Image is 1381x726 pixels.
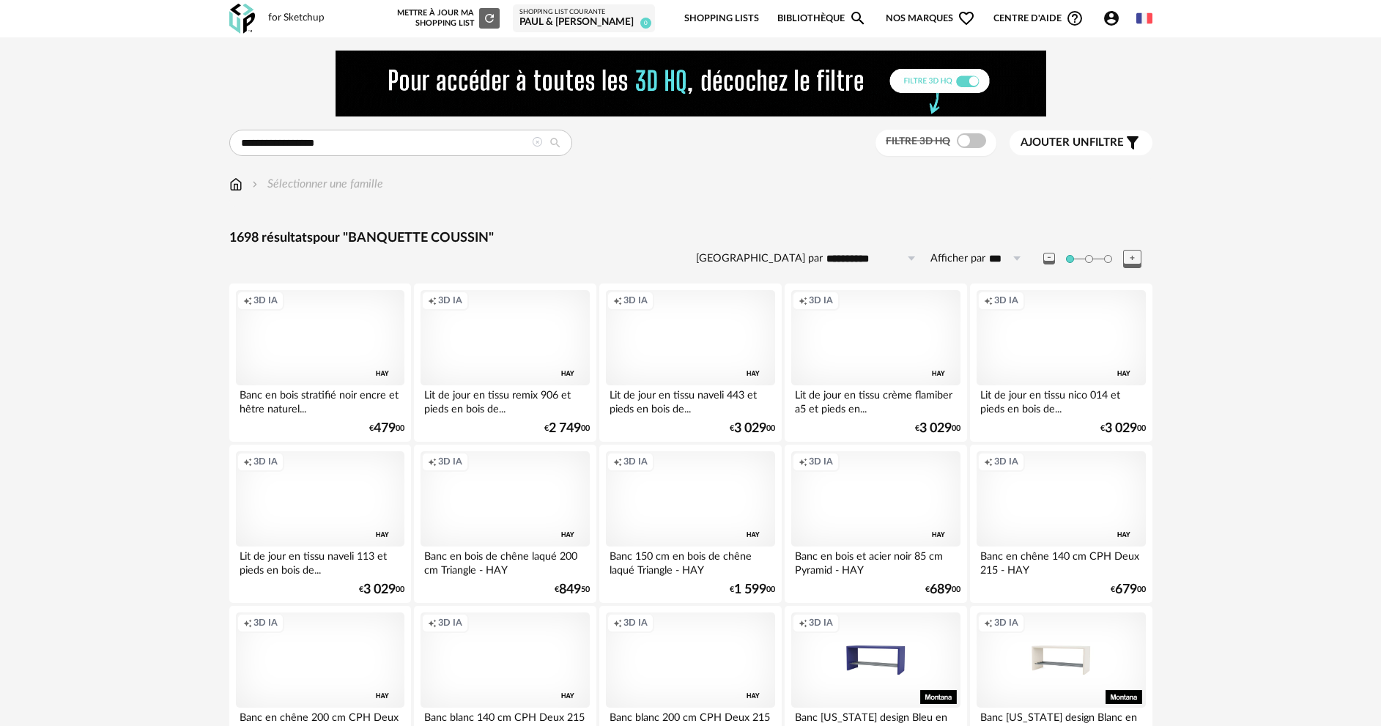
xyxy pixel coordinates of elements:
div: € 00 [544,423,590,434]
span: 3 029 [1105,423,1137,434]
div: Sélectionner une famille [249,176,383,193]
a: Creation icon 3D IA Lit de jour en tissu nico 014 et pieds en bois de... €3 02900 [970,284,1152,442]
span: Creation icon [613,295,622,306]
img: FILTRE%20HQ%20NEW_V1%20(4).gif [336,51,1046,116]
span: Creation icon [428,295,437,306]
div: Banc en bois de chêne laqué 200 cm Triangle - HAY [421,547,589,576]
div: Banc 150 cm en bois de chêne laqué Triangle - HAY [606,547,774,576]
span: Creation icon [984,456,993,467]
span: Help Circle Outline icon [1066,10,1084,27]
a: Creation icon 3D IA Banc en bois stratifié noir encre et hêtre naturel... €47900 [229,284,411,442]
span: Creation icon [799,617,807,629]
span: Creation icon [984,617,993,629]
div: Mettre à jour ma Shopping List [394,8,500,29]
span: 849 [559,585,581,595]
span: Creation icon [428,456,437,467]
a: Shopping Lists [684,1,759,36]
label: [GEOGRAPHIC_DATA] par [696,252,823,266]
span: 0 [640,18,651,29]
span: 3D IA [438,456,462,467]
img: svg+xml;base64,PHN2ZyB3aWR0aD0iMTYiIGhlaWdodD0iMTciIHZpZXdCb3g9IjAgMCAxNiAxNyIgZmlsbD0ibm9uZSIgeG... [229,176,242,193]
span: Centre d'aideHelp Circle Outline icon [993,10,1084,27]
span: Nos marques [886,1,975,36]
span: pour "BANQUETTE COUSSIN" [313,231,494,245]
div: Banc en bois et acier noir 85 cm Pyramid - HAY [791,547,960,576]
span: Filter icon [1124,134,1141,152]
span: 3D IA [994,456,1018,467]
span: 3D IA [253,617,278,629]
div: for Sketchup [268,12,325,25]
div: Lit de jour en tissu crème flamiber a5 et pieds en... [791,385,960,415]
span: Creation icon [428,617,437,629]
div: Lit de jour en tissu naveli 443 et pieds en bois de... [606,385,774,415]
span: Account Circle icon [1103,10,1120,27]
a: Creation icon 3D IA Banc en bois de chêne laqué 200 cm Triangle - HAY €84950 [414,445,596,603]
span: Creation icon [243,295,252,306]
span: 679 [1115,585,1137,595]
span: filtre [1021,136,1124,150]
span: Account Circle icon [1103,10,1127,27]
span: 479 [374,423,396,434]
span: Creation icon [243,456,252,467]
span: 3D IA [623,295,648,306]
div: Shopping List courante [519,8,648,17]
a: Creation icon 3D IA Banc en chêne 140 cm CPH Deux 215 - HAY €67900 [970,445,1152,603]
span: 3D IA [438,295,462,306]
span: Refresh icon [483,14,496,22]
a: Creation icon 3D IA Lit de jour en tissu naveli 443 et pieds en bois de... €3 02900 [599,284,781,442]
button: Ajouter unfiltre Filter icon [1010,130,1152,155]
span: Creation icon [243,617,252,629]
label: Afficher par [930,252,985,266]
a: Shopping List courante PAUL & [PERSON_NAME] 0 [519,8,648,29]
div: € 00 [925,585,960,595]
div: PAUL & [PERSON_NAME] [519,16,648,29]
span: Creation icon [799,456,807,467]
div: € 00 [730,585,775,595]
span: Creation icon [984,295,993,306]
span: 1 599 [734,585,766,595]
span: Creation icon [613,456,622,467]
span: 3D IA [994,617,1018,629]
div: € 00 [730,423,775,434]
img: svg+xml;base64,PHN2ZyB3aWR0aD0iMTYiIGhlaWdodD0iMTYiIHZpZXdCb3g9IjAgMCAxNiAxNiIgZmlsbD0ibm9uZSIgeG... [249,176,261,193]
a: Creation icon 3D IA Lit de jour en tissu remix 906 et pieds en bois de... €2 74900 [414,284,596,442]
div: Lit de jour en tissu remix 906 et pieds en bois de... [421,385,589,415]
span: Heart Outline icon [958,10,975,27]
span: 3D IA [623,617,648,629]
span: 3D IA [809,617,833,629]
a: BibliothèqueMagnify icon [777,1,867,36]
div: € 00 [1100,423,1146,434]
span: Filtre 3D HQ [886,136,950,147]
div: Banc en chêne 140 cm CPH Deux 215 - HAY [977,547,1145,576]
div: € 00 [1111,585,1146,595]
span: 3D IA [253,295,278,306]
span: Ajouter un [1021,137,1089,148]
img: OXP [229,4,255,34]
span: Creation icon [799,295,807,306]
span: 3D IA [623,456,648,467]
div: € 50 [555,585,590,595]
span: Magnify icon [849,10,867,27]
span: 2 749 [549,423,581,434]
span: 3D IA [809,295,833,306]
div: Lit de jour en tissu nico 014 et pieds en bois de... [977,385,1145,415]
span: 3D IA [253,456,278,467]
div: € 00 [359,585,404,595]
a: Creation icon 3D IA Banc 150 cm en bois de chêne laqué Triangle - HAY €1 59900 [599,445,781,603]
img: fr [1136,10,1152,26]
div: Banc en bois stratifié noir encre et hêtre naturel... [236,385,404,415]
a: Creation icon 3D IA Lit de jour en tissu crème flamiber a5 et pieds en... €3 02900 [785,284,966,442]
span: 3 029 [734,423,766,434]
span: 689 [930,585,952,595]
span: 3D IA [438,617,462,629]
span: Creation icon [613,617,622,629]
div: Lit de jour en tissu naveli 113 et pieds en bois de... [236,547,404,576]
a: Creation icon 3D IA Lit de jour en tissu naveli 113 et pieds en bois de... €3 02900 [229,445,411,603]
div: € 00 [369,423,404,434]
div: € 00 [915,423,960,434]
span: 3 029 [363,585,396,595]
a: Creation icon 3D IA Banc en bois et acier noir 85 cm Pyramid - HAY €68900 [785,445,966,603]
span: 3D IA [994,295,1018,306]
span: 3 029 [919,423,952,434]
div: 1698 résultats [229,230,1152,247]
